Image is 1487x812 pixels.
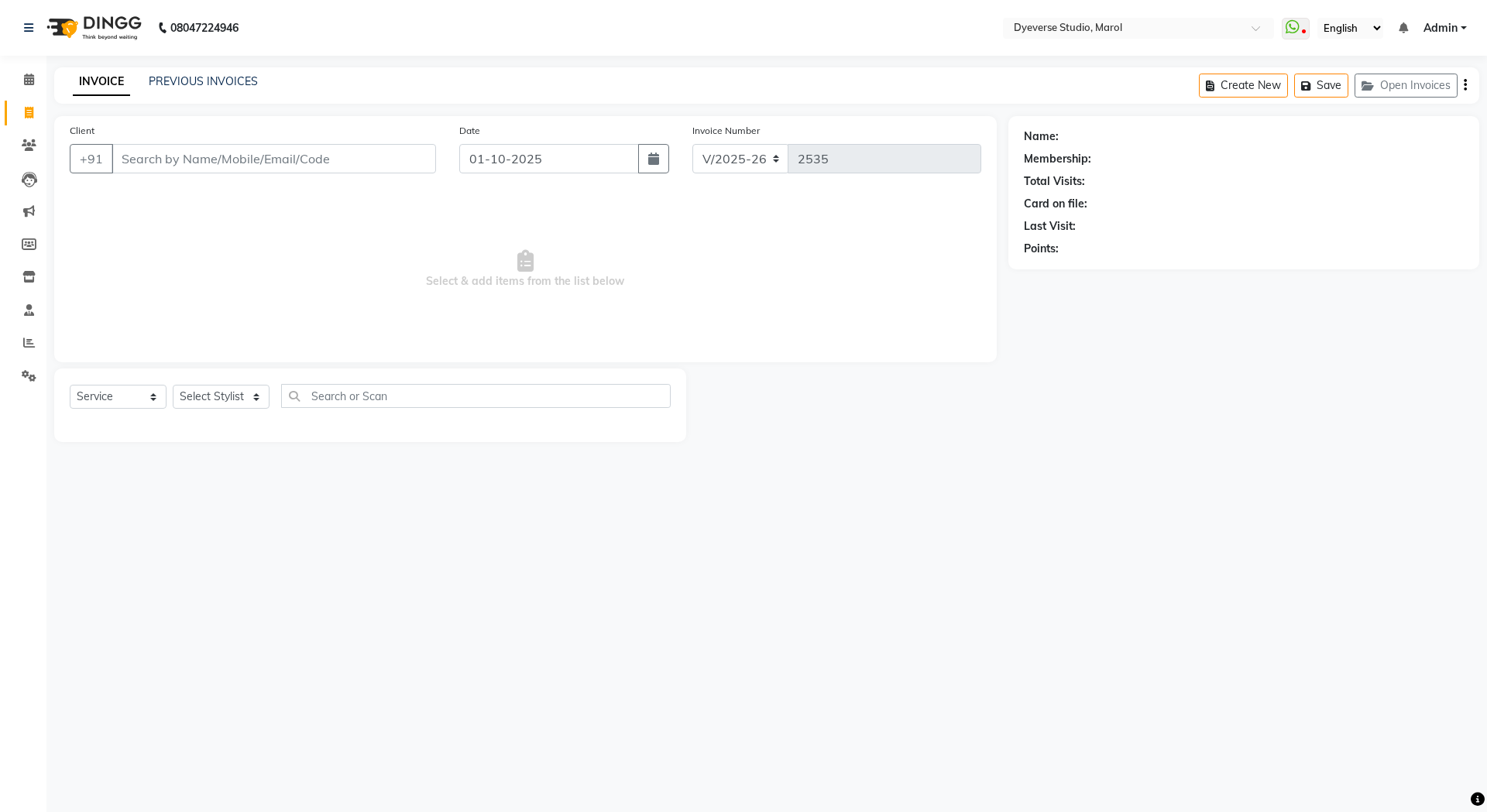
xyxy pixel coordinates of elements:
input: Search or Scan [281,384,671,408]
button: Create New [1199,74,1288,98]
img: logo [39,6,146,50]
button: Save [1294,74,1348,98]
div: Total Visits: [1024,173,1085,190]
b: 08047224946 [170,6,239,50]
div: Last Visit: [1024,218,1076,235]
label: Client [70,124,94,138]
a: PREVIOUS INVOICES [149,74,258,88]
input: Search by Name/Mobile/Email/Code [112,144,436,173]
div: Membership: [1024,151,1091,167]
div: Points: [1024,241,1059,257]
a: INVOICE [73,68,130,96]
label: Date [459,124,480,138]
button: +91 [70,144,113,173]
button: Open Invoices [1355,74,1458,98]
div: Card on file: [1024,196,1087,212]
span: Select & add items from the list below [70,192,981,347]
label: Invoice Number [692,124,760,138]
span: Admin [1423,20,1458,36]
div: Name: [1024,128,1059,145]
